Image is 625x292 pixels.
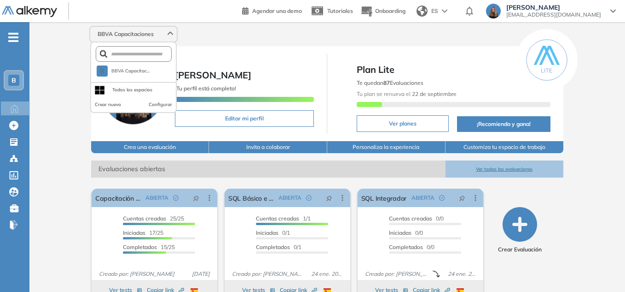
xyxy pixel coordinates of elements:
[256,215,299,222] span: Cuentas creadas
[389,244,423,250] span: Completados
[209,141,327,153] button: Invita a colaborar
[188,270,214,278] span: [DATE]
[357,115,449,132] button: Ver planes
[307,270,347,278] span: 24 ene. 2025
[319,191,339,205] button: pushpin
[228,189,275,207] a: SQL Básico e Intermedio
[175,69,251,81] span: [PERSON_NAME]
[145,194,168,202] span: ABIERTA
[278,194,301,202] span: ABIERTA
[446,141,564,153] button: Customiza tu espacio de trabajo
[123,229,163,236] span: 17/25
[111,67,150,75] span: BBVA Capacitac...
[327,7,353,14] span: Tutoriales
[389,229,411,236] span: Iniciadas
[242,5,302,16] a: Agendar una demo
[389,244,434,250] span: 0/0
[357,90,457,97] span: Tu plan se renueva el
[452,191,472,205] button: pushpin
[123,229,145,236] span: Iniciadas
[256,244,301,250] span: 0/1
[95,101,121,108] button: Crear nuevo
[442,9,447,13] img: arrow
[91,141,209,153] button: Crea una evaluación
[411,194,434,202] span: ABIERTA
[361,189,406,207] a: SQL Integrador
[98,30,154,38] span: BBVA Capacitaciones
[327,141,446,153] button: Personaliza la experiencia
[431,7,438,15] span: ES
[256,215,311,222] span: 1/1
[357,63,550,77] span: Plan Lite
[389,215,432,222] span: Cuentas creadas
[446,161,564,178] button: Ver todas las evaluaciones
[8,36,18,38] i: -
[326,194,332,202] span: pushpin
[2,6,57,18] img: Logo
[306,195,312,201] span: check-circle
[389,229,423,236] span: 0/0
[173,195,179,201] span: check-circle
[256,229,290,236] span: 0/1
[256,244,290,250] span: Completados
[361,270,433,278] span: Creado por: [PERSON_NAME]
[357,79,423,86] span: Te quedan Evaluaciones
[360,1,405,21] button: Onboarding
[498,245,542,254] span: Crear Evaluación
[383,79,390,86] b: 87
[417,6,428,17] img: world
[444,270,480,278] span: 24 ene. 2025
[411,90,457,97] b: 22 de septiembre
[193,194,199,202] span: pushpin
[256,229,278,236] span: Iniciadas
[228,270,307,278] span: Creado por: [PERSON_NAME]
[459,194,465,202] span: pushpin
[123,244,175,250] span: 15/25
[375,7,405,14] span: Onboarding
[95,189,142,207] a: Capacitación Migración de SAS a Teradata | 3ra Cam
[252,7,302,14] span: Agendar una demo
[457,116,550,132] button: ¡Recomienda y gana!
[123,215,184,222] span: 25/25
[506,11,601,18] span: [EMAIL_ADDRESS][DOMAIN_NAME]
[498,207,542,254] button: Crear Evaluación
[175,110,314,127] button: Editar mi perfil
[97,66,150,77] button: BBBVA Capacitac...
[95,270,178,278] span: Creado por: [PERSON_NAME]
[100,67,104,75] span: B
[506,4,601,11] span: [PERSON_NAME]
[389,215,444,222] span: 0/0
[439,195,445,201] span: check-circle
[123,215,166,222] span: Cuentas creadas
[112,86,152,94] div: Todos los espacios
[12,77,16,84] span: B
[91,161,446,178] span: Evaluaciones abiertas
[175,85,236,92] span: ¡Tu perfil está completo!
[149,101,172,108] button: Configurar
[186,191,206,205] button: pushpin
[123,244,157,250] span: Completados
